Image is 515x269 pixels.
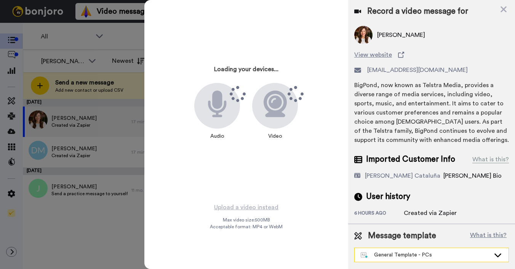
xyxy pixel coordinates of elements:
span: User history [366,191,410,202]
span: Message template [368,230,436,242]
span: Max video size: 500 MB [222,217,270,223]
span: View website [354,50,392,59]
h3: Loading your devices... [214,66,278,73]
span: [EMAIL_ADDRESS][DOMAIN_NAME] [367,65,468,75]
div: Video [264,129,286,144]
div: BigPond, now known as Telstra Media, provides a diverse range of media services, including video,... [354,81,509,145]
a: View website [354,50,509,59]
button: What is this? [468,230,509,242]
div: 6 hours ago [354,210,404,218]
img: nextgen-template.svg [361,252,368,258]
button: Upload a video instead [212,202,281,212]
span: Imported Customer Info [366,154,455,165]
span: [PERSON_NAME] Bio [443,173,502,179]
div: General Template - PCs [361,251,490,259]
div: [PERSON_NAME] Cataluña [365,171,440,180]
div: Audio [206,129,228,144]
div: Created via Zapier [404,209,457,218]
span: Acceptable format: MP4 or WebM [210,224,283,230]
div: What is this? [472,155,509,164]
